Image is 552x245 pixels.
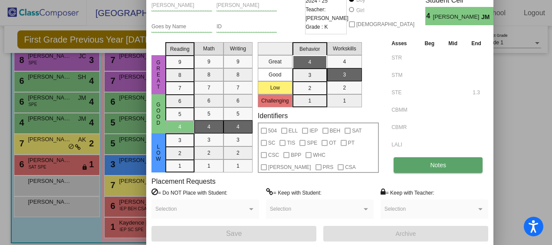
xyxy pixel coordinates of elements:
label: = Do NOT Place with Student: [151,188,227,197]
span: BEH [330,126,341,136]
span: CSA [345,162,356,172]
span: Save [226,230,242,237]
label: Identifiers [258,112,288,120]
span: 504 [268,126,277,136]
span: PRS [323,162,334,172]
span: CSC [268,150,279,160]
span: Good [154,102,162,126]
span: [DEMOGRAPHIC_DATA] [356,19,414,30]
input: assessment [391,86,415,99]
span: JM [481,13,493,22]
span: Notes [430,162,446,169]
input: assessment [391,121,415,134]
label: = Keep with Teacher: [381,188,434,197]
button: Notes [394,157,483,173]
span: PT [348,138,355,148]
th: Asses [389,39,417,48]
div: Girl [356,7,365,14]
input: assessment [391,69,415,82]
span: TIS [287,138,295,148]
span: IEP [309,126,318,136]
button: Save [151,226,316,242]
th: Mid [441,39,464,48]
span: 4 [493,11,501,21]
span: Low [154,144,162,162]
span: Teacher: [PERSON_NAME] [306,5,348,23]
button: Archive [323,226,488,242]
span: WHC [313,150,325,160]
span: Great [154,60,162,90]
span: SPE [307,138,317,148]
span: [PERSON_NAME] [268,162,311,172]
span: Archive [396,230,416,237]
span: BPP [291,150,301,160]
input: assessment [391,103,415,116]
input: goes by name [151,24,212,30]
span: ELL [289,126,298,136]
label: = Keep with Student: [266,188,322,197]
input: assessment [391,138,415,151]
span: SAT [352,126,361,136]
label: Placement Requests [151,177,216,185]
span: Grade : K [306,23,328,31]
span: SC [268,138,276,148]
th: Beg [417,39,441,48]
input: assessment [391,51,415,64]
span: 4 [425,11,433,21]
span: [PERSON_NAME] [433,13,481,22]
span: OT [329,138,336,148]
th: End [464,39,488,48]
